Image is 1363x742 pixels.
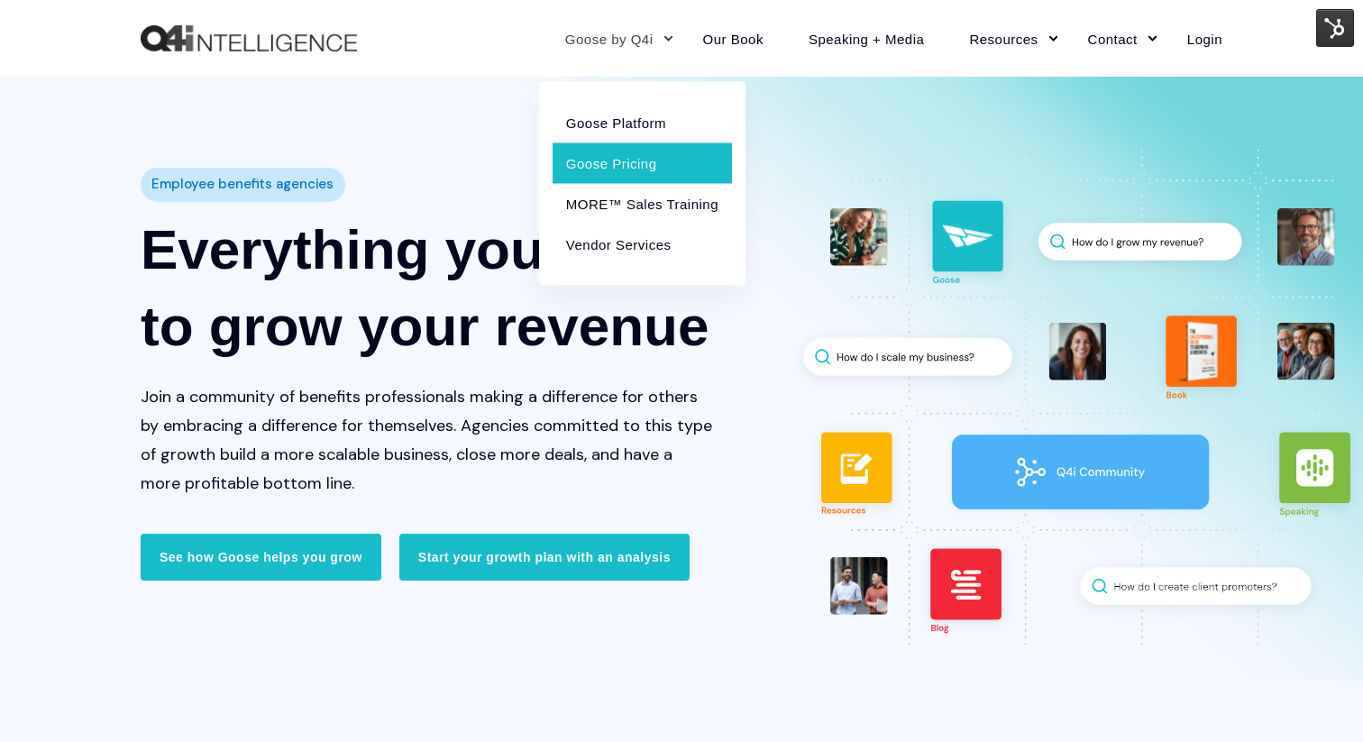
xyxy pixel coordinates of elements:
a: Goose Platform [553,102,732,142]
a: See how Goose helps you grow [141,534,381,581]
img: HubSpot Tools Menu Toggle [1316,9,1354,47]
img: Q4intelligence, LLC logo [141,25,357,52]
a: Back to Home [141,25,357,52]
a: MORE™ Sales Training [553,183,732,224]
a: Goose Pricing [553,142,732,183]
span: Employee benefits agencies [151,171,334,197]
a: Start your growth plan with an analysis [399,534,690,581]
h1: Everything you need to grow your revenue [141,211,714,364]
p: Join a community of benefits professionals making a difference for others by embracing a differen... [141,382,714,498]
a: Vendor Services [553,224,732,264]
